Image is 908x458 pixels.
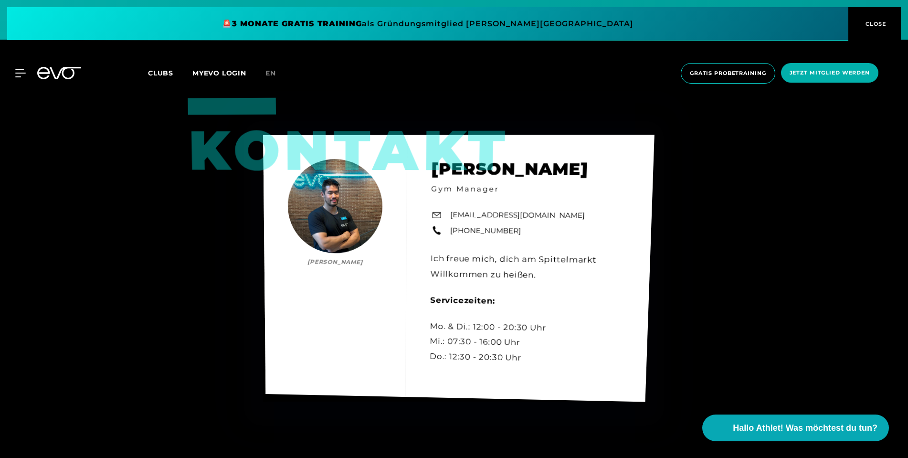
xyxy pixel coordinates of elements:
a: MYEVO LOGIN [192,69,246,77]
a: Clubs [148,68,192,77]
button: CLOSE [848,7,901,41]
span: Gratis Probetraining [690,69,766,77]
span: en [265,69,276,77]
button: Hallo Athlet! Was möchtest du tun? [702,415,889,441]
a: Jetzt Mitglied werden [778,63,881,84]
span: CLOSE [863,20,887,28]
span: Hallo Athlet! Was möchtest du tun? [733,422,877,435]
a: en [265,68,287,79]
span: Jetzt Mitglied werden [790,69,870,77]
a: [EMAIL_ADDRESS][DOMAIN_NAME] [450,210,585,221]
span: Clubs [148,69,173,77]
a: Gratis Probetraining [678,63,778,84]
a: [PHONE_NUMBER] [450,225,521,236]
